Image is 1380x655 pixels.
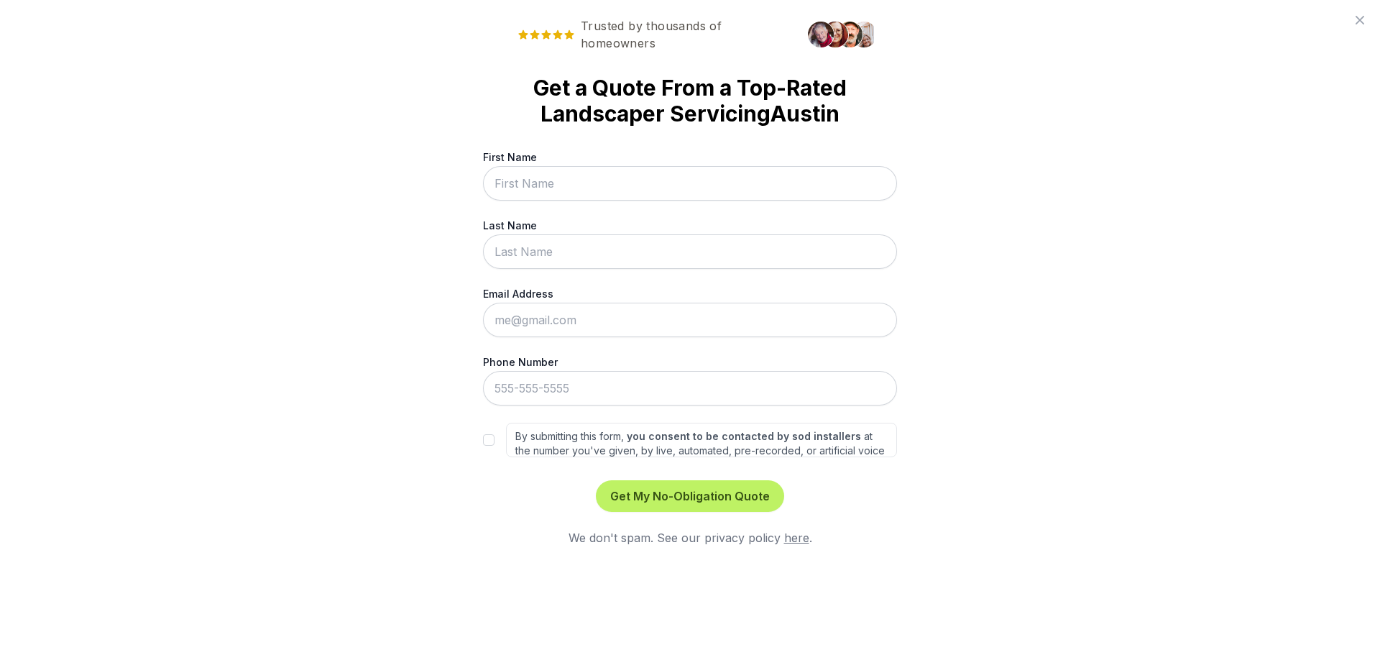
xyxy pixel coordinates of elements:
div: We don't spam. See our privacy policy . [483,529,897,546]
input: First Name [483,166,897,201]
span: Trusted by thousands of homeowners [506,17,799,52]
label: Phone Number [483,354,897,370]
input: Last Name [483,234,897,269]
label: By submitting this form, at the number you've given, by live, automated, pre-recorded, or artific... [506,423,897,457]
label: First Name [483,150,897,165]
label: Email Address [483,286,897,301]
strong: Get a Quote From a Top-Rated Landscaper Servicing Austin [506,75,874,127]
strong: you consent to be contacted by sod installers [627,430,861,442]
a: here [784,531,809,545]
input: me@gmail.com [483,303,897,337]
label: Last Name [483,218,897,233]
button: Get My No-Obligation Quote [596,480,784,512]
input: 555-555-5555 [483,371,897,406]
